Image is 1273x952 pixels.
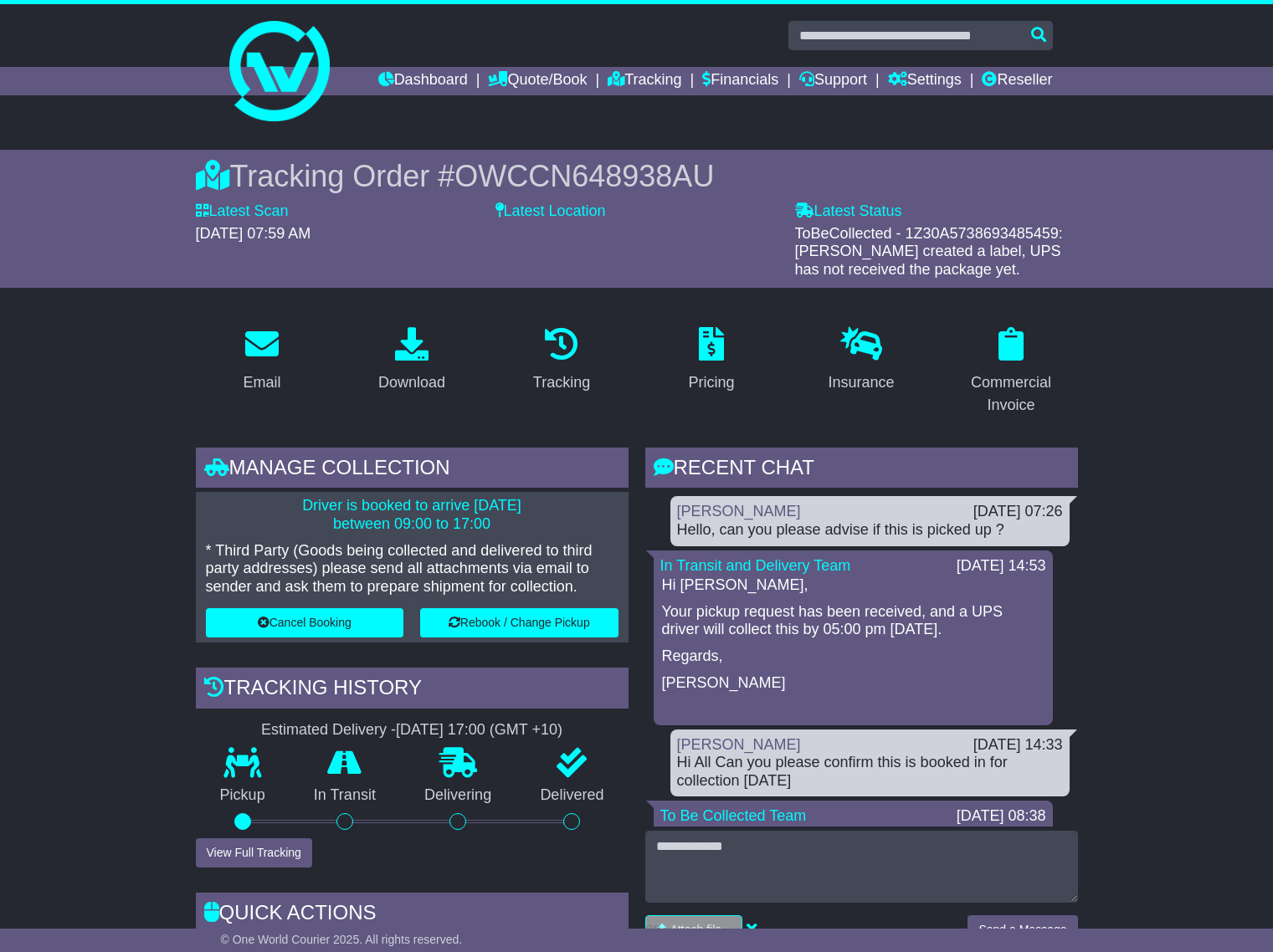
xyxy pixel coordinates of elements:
a: Commercial Invoice [945,321,1078,422]
div: Download [378,371,445,394]
div: Pricing [688,371,734,394]
a: Quote/Book [488,67,587,95]
a: Email [232,321,291,400]
label: Latest Scan [196,202,289,221]
a: Insurance [817,321,905,400]
div: Email [243,371,280,394]
div: Estimated Delivery - [196,721,629,740]
p: Your pickup request has been received, and a UPS driver will collect this by 05:00 pm [DATE]. [662,603,1045,639]
p: Pickup [196,786,290,805]
p: In Transit [290,786,400,805]
span: [DATE] 07:59 AM [196,225,311,242]
button: View Full Tracking [196,838,312,868]
div: [DATE] 14:53 [957,557,1046,576]
span: OWCCN648938AU [454,159,714,193]
div: Tracking history [196,668,629,713]
a: Financials [702,67,778,95]
a: In Transit and Delivery Team [660,557,851,574]
div: Hi All Can you please confirm this is booked in for collection [DATE] [677,754,1063,790]
p: * Third Party (Goods being collected and delivered to third party addresses) please send all atta... [206,542,619,596]
a: [PERSON_NAME] [677,736,801,753]
a: Tracking [522,321,601,400]
div: Tracking [533,371,590,394]
button: Send a Message [968,915,1077,944]
span: ToBeCollected - 1Z30A5738693485459: [PERSON_NAME] created a label, UPS has not received the packa... [795,225,1063,278]
a: Download [367,321,456,400]
a: Tracking [608,67,681,95]
p: Driver is booked to arrive [DATE] between 09:00 to 17:00 [206,497,619,533]
div: RECENT CHAT [645,448,1078,493]
p: Regards, [662,647,1045,666]
p: Delivered [516,786,628,805]
div: [DATE] 17:00 (GMT +10) [396,721,562,740]
div: Manage collection [196,448,629,493]
div: Quick Actions [196,893,629,938]
a: Pricing [677,321,745,400]
div: Commercial Invoice [956,371,1067,417]
a: Support [799,67,867,95]
p: Delivering [400,786,516,805]
a: [PERSON_NAME] [677,503,801,520]
a: Reseller [982,67,1052,95]
a: Settings [888,67,962,95]
a: To Be Collected Team [660,807,807,824]
div: Insurance [828,371,894,394]
div: [DATE] 07:26 [973,503,1063,521]
div: Tracking Order # [196,158,1078,194]
button: Rebook / Change Pickup [420,608,619,637]
p: Hi [PERSON_NAME], [662,576,1045,595]
button: Cancel Booking [206,608,404,637]
p: [PERSON_NAME] [662,674,1045,693]
a: Dashboard [378,67,468,95]
div: Hello, can you please advise if this is picked up ? [677,521,1063,540]
label: Latest Location [495,202,606,221]
span: © One World Courier 2025. All rights reserved. [221,933,463,946]
div: [DATE] 08:38 [957,807,1046,826]
label: Latest Status [795,202,902,221]
div: [DATE] 14:33 [973,736,1063,755]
